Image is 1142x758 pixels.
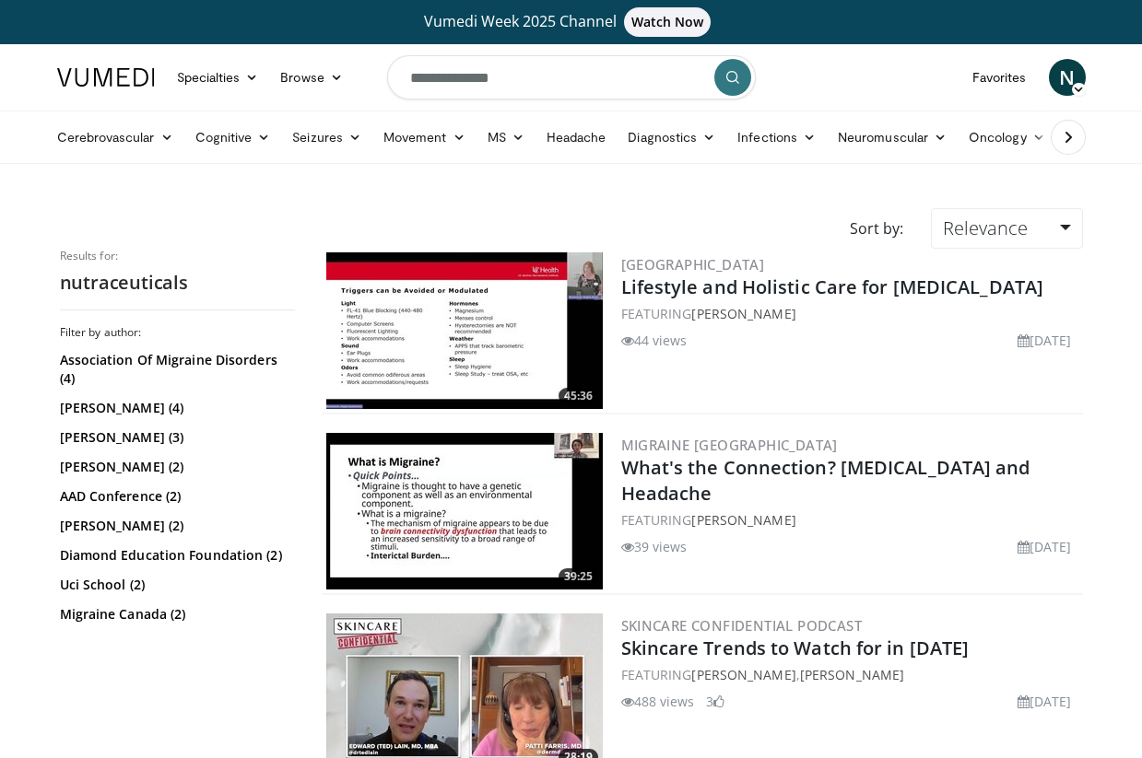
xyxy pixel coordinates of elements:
a: Favorites [961,59,1038,96]
input: Search topics, interventions [387,55,756,99]
a: Infections [726,119,827,156]
a: What's the Connection? [MEDICAL_DATA] and Headache [621,455,1030,506]
a: Skincare Confidential Podcast [621,616,863,635]
a: MS [477,119,536,156]
a: Uci School (2) [60,576,290,594]
div: FEATURING [621,510,1079,530]
a: Movement [372,119,477,156]
a: Migraine Canada (2) [60,605,290,624]
h2: nutraceuticals [60,271,295,295]
a: Association Of Migraine Disorders (4) [60,351,290,388]
li: 39 views [621,537,688,556]
a: [PERSON_NAME] [800,666,904,683]
a: [PERSON_NAME] [691,305,795,322]
span: Relevance [943,216,1028,240]
li: [DATE] [1018,692,1072,711]
a: N [1049,59,1086,96]
a: AAD Conference (2) [60,487,290,506]
a: [PERSON_NAME] (3) [60,428,290,447]
a: Cognitive [184,119,282,156]
img: 3c49de77-eaf8-4011-bcb5-948c4fe9a30c.300x170_q85_crop-smart_upscale.jpg [326,433,603,589]
a: [PERSON_NAME] [691,511,795,529]
a: Seizures [281,119,372,156]
li: [DATE] [1018,537,1072,556]
a: Browse [269,59,354,96]
li: [DATE] [1018,331,1072,350]
a: [PERSON_NAME] (2) [60,517,290,535]
a: [PERSON_NAME] (2) [60,458,290,476]
a: Diamond Education Foundation (2) [60,546,290,565]
a: Relevance [931,208,1082,249]
span: Vumedi Week 2025 Channel [424,11,719,31]
a: 45:36 [326,252,603,409]
div: FEATURING , [621,665,1079,684]
a: Oncology [958,119,1056,156]
h3: Filter by author: [60,325,295,340]
div: FEATURING [621,304,1079,323]
a: Skincare Trends to Watch for in [DATE] [621,636,970,660]
div: Sort by: [836,208,917,249]
a: Specialties [166,59,270,96]
a: Cerebrovascular [46,119,184,156]
span: 39:25 [559,568,598,585]
a: 39:25 [326,433,603,589]
a: [PERSON_NAME] (4) [60,399,290,417]
a: Diagnostics [617,119,726,156]
span: Watch Now [624,7,712,37]
a: Lifestyle and Holistic Care for [MEDICAL_DATA] [621,274,1044,299]
span: 45:36 [559,388,598,404]
img: VuMedi Logo [57,68,155,87]
li: 44 views [621,331,688,350]
a: Headache [536,119,618,156]
li: 3 [706,692,724,711]
li: 488 views [621,692,695,711]
a: Neuromuscular [827,119,958,156]
p: Results for: [60,249,295,263]
a: Vumedi Week 2025 ChannelWatch Now [60,7,1083,37]
a: [GEOGRAPHIC_DATA] [621,255,765,274]
a: [PERSON_NAME] [691,666,795,683]
a: Migraine [GEOGRAPHIC_DATA] [621,436,838,454]
img: fef7720f-db8e-43d2-8b7e-335f460ac7a4.300x170_q85_crop-smart_upscale.jpg [326,252,603,409]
